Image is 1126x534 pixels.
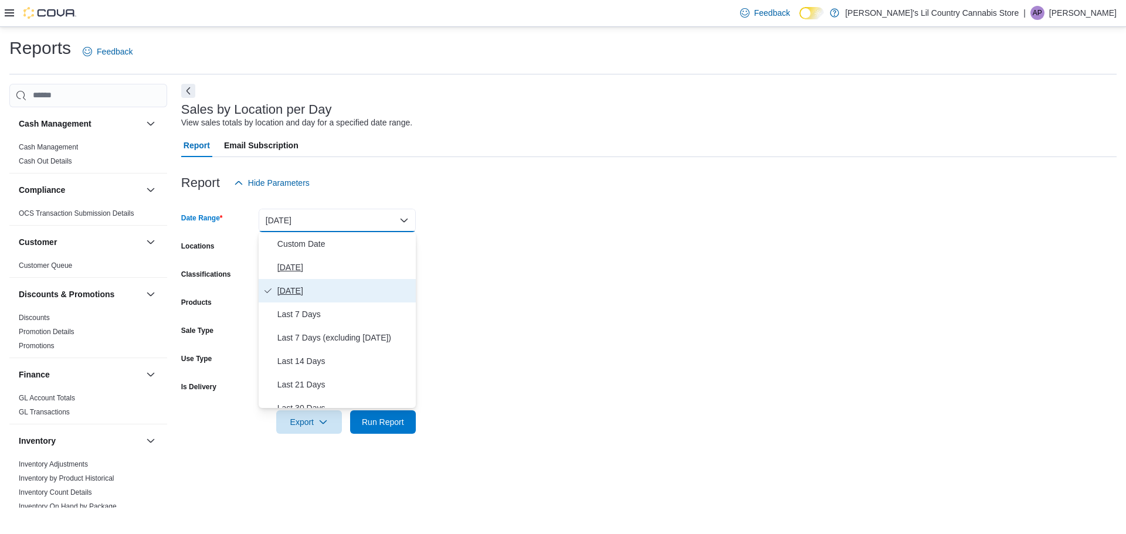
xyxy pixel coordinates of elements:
[259,232,416,408] div: Select listbox
[19,313,50,322] span: Discounts
[23,7,76,19] img: Cova
[19,314,50,322] a: Discounts
[277,331,411,345] span: Last 7 Days (excluding [DATE])
[754,7,790,19] span: Feedback
[19,435,141,447] button: Inventory
[181,298,212,307] label: Products
[181,270,231,279] label: Classifications
[184,134,210,157] span: Report
[19,184,65,196] h3: Compliance
[19,157,72,166] span: Cash Out Details
[277,354,411,368] span: Last 14 Days
[277,401,411,415] span: Last 30 Days
[181,213,223,223] label: Date Range
[19,341,55,351] span: Promotions
[19,407,70,417] span: GL Transactions
[144,287,158,301] button: Discounts & Promotions
[259,209,416,232] button: [DATE]
[19,118,91,130] h3: Cash Management
[19,236,141,248] button: Customer
[277,307,411,321] span: Last 7 Days
[19,288,141,300] button: Discounts & Promotions
[9,259,167,277] div: Customer
[845,6,1019,20] p: [PERSON_NAME]'s Lil Country Cannabis Store
[283,410,335,434] span: Export
[19,502,117,511] a: Inventory On Hand by Package
[19,143,78,151] a: Cash Management
[181,242,215,251] label: Locations
[19,328,74,336] a: Promotion Details
[19,142,78,152] span: Cash Management
[144,183,158,197] button: Compliance
[181,176,220,190] h3: Report
[19,209,134,217] a: OCS Transaction Submission Details
[19,460,88,469] span: Inventory Adjustments
[19,393,75,403] span: GL Account Totals
[276,410,342,434] button: Export
[1033,6,1042,20] span: AP
[19,435,56,447] h3: Inventory
[362,416,404,428] span: Run Report
[19,408,70,416] a: GL Transactions
[277,284,411,298] span: [DATE]
[9,140,167,173] div: Cash Management
[19,288,114,300] h3: Discounts & Promotions
[19,488,92,496] a: Inventory Count Details
[144,434,158,448] button: Inventory
[19,460,88,468] a: Inventory Adjustments
[248,177,310,189] span: Hide Parameters
[1023,6,1026,20] p: |
[224,134,299,157] span: Email Subscription
[9,36,71,60] h1: Reports
[229,171,314,195] button: Hide Parameters
[1049,6,1117,20] p: [PERSON_NAME]
[9,206,167,225] div: Compliance
[799,7,824,19] input: Dark Mode
[19,118,141,130] button: Cash Management
[19,369,50,380] h3: Finance
[181,84,195,98] button: Next
[181,117,412,129] div: View sales totals by location and day for a specified date range.
[19,184,141,196] button: Compliance
[181,103,332,117] h3: Sales by Location per Day
[735,1,795,25] a: Feedback
[350,410,416,434] button: Run Report
[277,260,411,274] span: [DATE]
[97,46,133,57] span: Feedback
[19,342,55,350] a: Promotions
[19,261,72,270] a: Customer Queue
[144,368,158,382] button: Finance
[19,474,114,482] a: Inventory by Product Historical
[144,117,158,131] button: Cash Management
[19,327,74,336] span: Promotion Details
[19,236,57,248] h3: Customer
[277,377,411,392] span: Last 21 Days
[9,391,167,424] div: Finance
[144,235,158,249] button: Customer
[9,311,167,358] div: Discounts & Promotions
[78,40,137,63] a: Feedback
[19,261,72,270] span: Customer Queue
[181,382,216,392] label: Is Delivery
[277,237,411,251] span: Custom Date
[19,157,72,165] a: Cash Out Details
[19,394,75,402] a: GL Account Totals
[799,19,800,20] span: Dark Mode
[181,326,213,335] label: Sale Type
[1030,6,1044,20] div: Alexis Peters
[181,354,212,363] label: Use Type
[19,369,141,380] button: Finance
